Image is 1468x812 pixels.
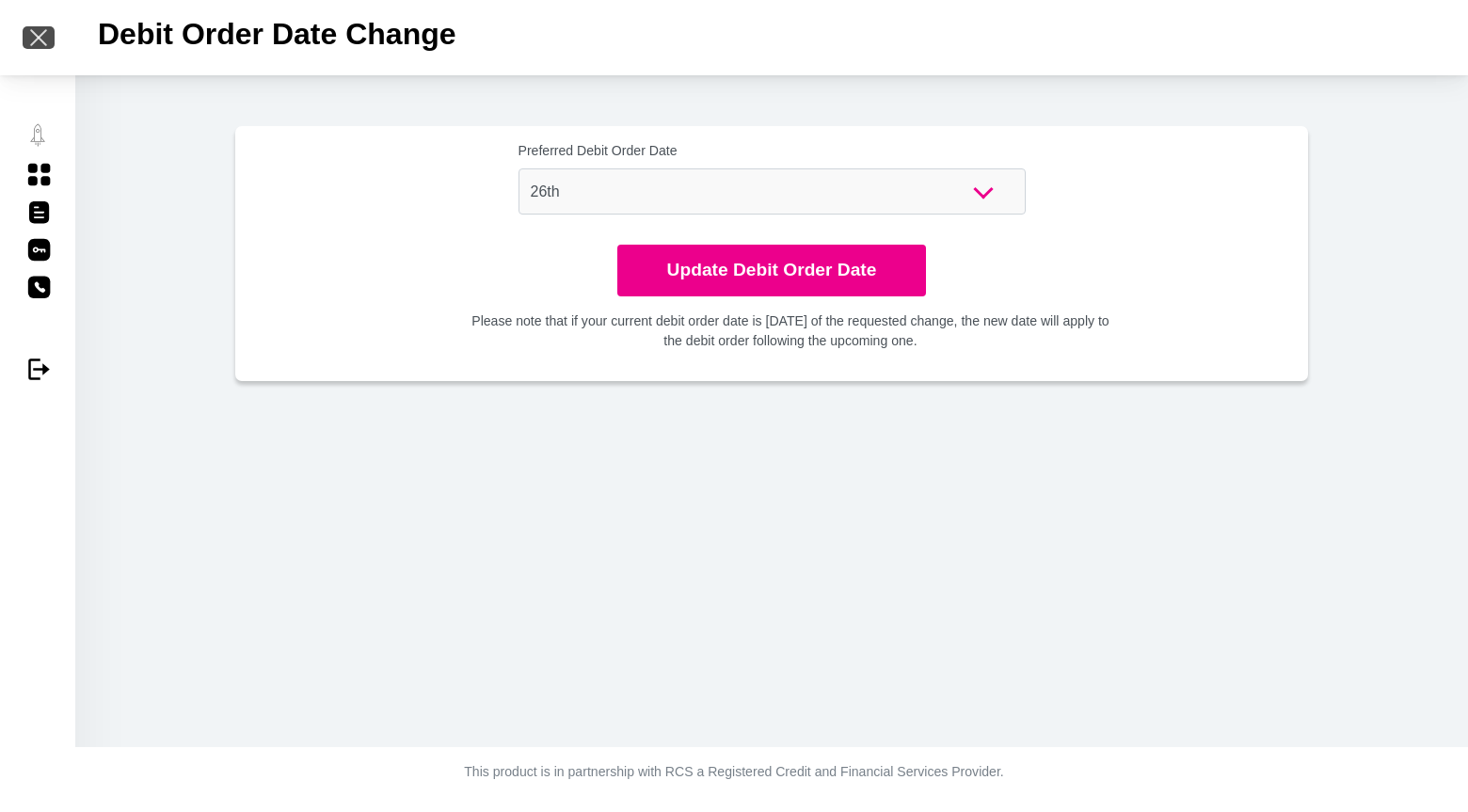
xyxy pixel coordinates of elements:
[23,118,53,153] a: Dashboard
[23,268,53,304] a: Contact Us
[212,762,1256,782] p: This product is in partnership with RCS a Registered Credit and Financial Services Provider.
[519,141,1026,161] label: Preferred Debit Order Date
[23,88,53,106] li: Manage
[467,311,1115,351] li: Please note that if your current debit order date is [DATE] of the requested change, the new date...
[23,350,53,386] a: Logout
[23,231,53,266] a: Update Password
[98,16,456,52] h2: Debit Order Date Change
[23,193,53,229] a: Documents
[23,155,53,191] a: Manage Account
[617,245,927,296] button: Update Debit Order Date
